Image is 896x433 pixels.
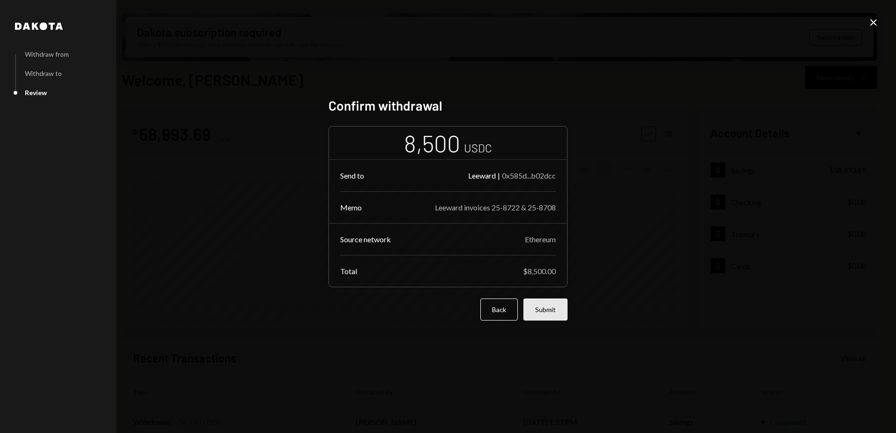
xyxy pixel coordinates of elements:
[25,50,69,58] div: Withdraw from
[523,299,567,321] button: Submit
[523,267,556,276] div: $8,500.00
[329,97,567,115] h2: Confirm withdrawal
[464,140,492,156] div: USDC
[340,267,357,276] div: Total
[25,89,47,97] div: Review
[525,235,556,244] div: Ethereum
[340,235,391,244] div: Source network
[340,203,362,212] div: Memo
[498,171,500,180] div: |
[480,299,518,321] button: Back
[404,128,460,158] div: 8,500
[25,69,62,77] div: Withdraw to
[502,171,556,180] div: 0x585d...b02dcc
[468,171,496,180] div: Leeward
[435,203,556,212] div: Leeward invoices 25-8722 & 25-8708
[340,171,364,180] div: Send to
